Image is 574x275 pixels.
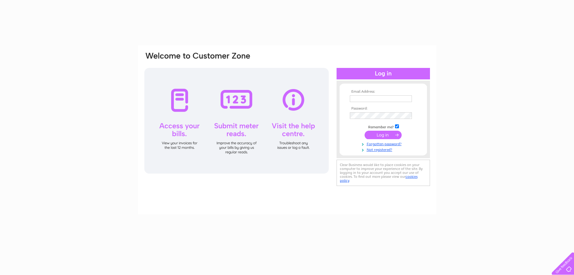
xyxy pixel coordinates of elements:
a: Forgotten password? [350,141,418,146]
th: Password: [348,107,418,111]
td: Remember me? [348,123,418,130]
a: cookies policy [340,174,418,183]
th: Email Address: [348,90,418,94]
input: Submit [365,131,402,139]
div: Clear Business would like to place cookies on your computer to improve your experience of the sit... [337,160,430,186]
a: Not registered? [350,146,418,152]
